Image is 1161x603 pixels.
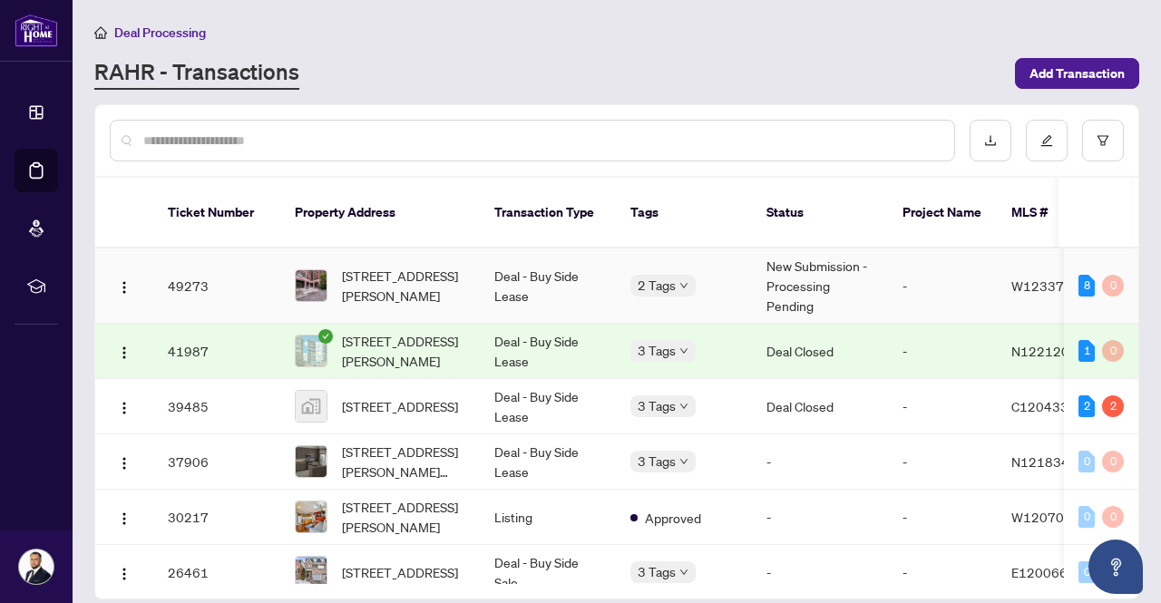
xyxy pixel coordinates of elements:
[15,14,58,47] img: logo
[1011,564,1084,580] span: E12006617
[752,324,888,379] td: Deal Closed
[480,248,616,324] td: Deal - Buy Side Lease
[480,545,616,600] td: Deal - Buy Side Sale
[318,329,333,344] span: check-circle
[997,178,1106,248] th: MLS #
[1078,451,1095,472] div: 0
[296,557,327,588] img: thumbnail-img
[1097,134,1109,147] span: filter
[153,545,280,600] td: 26461
[342,396,458,416] span: [STREET_ADDRESS]
[153,248,280,324] td: 49273
[752,379,888,434] td: Deal Closed
[679,346,688,355] span: down
[1078,506,1095,528] div: 0
[679,457,688,466] span: down
[638,340,676,361] span: 3 Tags
[153,490,280,545] td: 30217
[296,270,327,301] img: thumbnail-img
[638,275,676,296] span: 2 Tags
[1011,343,1086,359] span: N12212040
[1011,509,1088,525] span: W12070734
[1011,453,1086,470] span: N12183484
[1088,540,1143,594] button: Open asap
[970,120,1011,161] button: download
[888,178,997,248] th: Project Name
[638,451,676,472] span: 3 Tags
[1102,275,1124,297] div: 0
[342,266,465,306] span: [STREET_ADDRESS][PERSON_NAME]
[480,178,616,248] th: Transaction Type
[888,545,997,600] td: -
[1102,451,1124,472] div: 0
[752,178,888,248] th: Status
[984,134,997,147] span: download
[1011,398,1085,414] span: C12043310
[679,568,688,577] span: down
[1102,340,1124,362] div: 0
[888,248,997,324] td: -
[888,434,997,490] td: -
[616,178,752,248] th: Tags
[888,324,997,379] td: -
[296,501,327,532] img: thumbnail-img
[117,401,132,415] img: Logo
[153,324,280,379] td: 41987
[480,324,616,379] td: Deal - Buy Side Lease
[480,434,616,490] td: Deal - Buy Side Lease
[1078,340,1095,362] div: 1
[752,434,888,490] td: -
[117,345,132,360] img: Logo
[94,26,107,39] span: home
[342,442,465,481] span: [STREET_ADDRESS][PERSON_NAME][PERSON_NAME]
[1040,134,1053,147] span: edit
[114,24,206,41] span: Deal Processing
[296,446,327,477] img: thumbnail-img
[153,379,280,434] td: 39485
[1078,561,1095,583] div: 0
[153,178,280,248] th: Ticket Number
[679,281,688,290] span: down
[679,402,688,411] span: down
[888,490,997,545] td: -
[1102,506,1124,528] div: 0
[1078,275,1095,297] div: 8
[1078,395,1095,417] div: 2
[1082,120,1124,161] button: filter
[94,57,299,90] a: RAHR - Transactions
[110,502,139,531] button: Logo
[110,447,139,476] button: Logo
[342,497,465,537] span: [STREET_ADDRESS][PERSON_NAME]
[752,248,888,324] td: New Submission - Processing Pending
[280,178,480,248] th: Property Address
[342,331,465,371] span: [STREET_ADDRESS][PERSON_NAME]
[1029,59,1125,88] span: Add Transaction
[153,434,280,490] td: 37906
[110,558,139,587] button: Logo
[638,395,676,416] span: 3 Tags
[342,562,458,582] span: [STREET_ADDRESS]
[752,490,888,545] td: -
[117,280,132,295] img: Logo
[480,379,616,434] td: Deal - Buy Side Lease
[117,567,132,581] img: Logo
[296,391,327,422] img: thumbnail-img
[19,550,54,584] img: Profile Icon
[110,336,139,365] button: Logo
[110,392,139,421] button: Logo
[480,490,616,545] td: Listing
[1102,395,1124,417] div: 2
[752,545,888,600] td: -
[296,336,327,366] img: thumbnail-img
[1026,120,1068,161] button: edit
[1015,58,1139,89] button: Add Transaction
[117,456,132,471] img: Logo
[638,561,676,582] span: 3 Tags
[1011,277,1088,294] span: W12337184
[117,511,132,526] img: Logo
[110,271,139,300] button: Logo
[645,508,701,528] span: Approved
[888,379,997,434] td: -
